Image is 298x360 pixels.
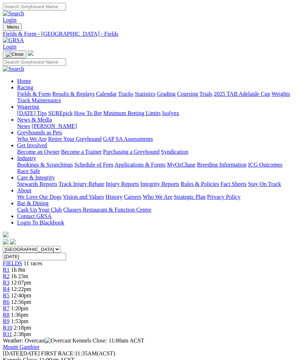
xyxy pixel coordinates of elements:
[3,44,16,50] a: Login
[161,149,188,155] a: Syndication
[45,337,71,344] img: Overcast
[17,110,295,117] div: Wagering
[177,91,198,97] a: Coursing
[3,58,66,66] input: Search
[248,181,281,187] a: Stay On Track
[3,312,10,318] a: R8
[7,24,19,30] span: Menu
[167,162,196,168] a: MyOzChase
[3,239,9,245] img: facebook.svg
[3,350,40,356] span: [DATE]
[17,194,295,200] div: About
[17,207,295,213] div: Bar & Dining
[72,337,144,344] span: Kennels Close: 11:00am ACST
[3,325,12,331] a: R10
[17,136,295,142] div: Greyhounds as Pets
[3,31,295,37] a: Fields & Form - [GEOGRAPHIC_DATA] - Fields
[17,174,55,181] a: Care & Integrity
[3,253,66,260] input: Select date
[17,181,57,187] a: Stewards Reports
[115,162,166,168] a: Applications & Forms
[17,97,61,103] a: Track Maintenance
[17,91,51,97] a: Fields & Form
[3,273,10,279] a: R2
[11,267,25,273] span: 1h 8m
[41,350,115,356] span: 11:35AM(ACST)
[14,331,31,337] span: 2:38pm
[17,162,295,174] div: Industry
[214,91,270,97] a: 2025 TAB Adelaide Cup
[61,149,102,155] a: Become a Trainer
[17,220,64,226] a: Login To Blackbook
[14,325,31,331] span: 2:18pm
[3,280,10,286] span: R3
[3,37,24,44] img: GRSA
[11,292,31,299] span: 12:40pm
[17,187,31,193] a: About
[17,213,51,219] a: Contact GRSA
[3,23,22,31] button: Toggle navigation
[105,194,122,200] a: History
[17,129,62,135] a: Greyhounds as Pets
[3,292,10,299] a: R5
[11,318,29,324] span: 1:53pm
[199,91,212,97] a: Trials
[3,286,10,292] a: R4
[17,149,60,155] a: Become an Owner
[17,162,73,168] a: Bookings & Scratchings
[197,162,247,168] a: Breeding Information
[28,50,34,56] img: logo-grsa-white.png
[74,110,102,116] a: How To Bet
[59,181,104,187] a: Track Injury Rebate
[3,318,10,324] span: R9
[17,104,39,110] a: Wagering
[3,17,16,23] a: Login
[74,162,113,168] a: Schedule of Fees
[118,91,133,97] a: Tracks
[3,10,24,17] img: Search
[207,194,241,200] a: Privacy Policy
[17,123,30,129] a: News
[3,299,10,305] a: R6
[11,280,31,286] span: 12:07pm
[11,299,31,305] span: 12:56pm
[3,305,10,311] span: R7
[106,181,139,187] a: Injury Reports
[3,66,24,72] img: Search
[10,239,16,245] img: twitter.svg
[3,267,10,273] a: R1
[17,207,62,213] a: Cash Up Your Club
[11,286,31,292] span: 12:22pm
[181,181,219,187] a: Rules & Policies
[24,260,42,266] span: 11 races
[221,181,247,187] a: Fact Sheets
[17,110,47,116] a: [DATE] Tips
[3,50,26,58] button: Toggle navigation
[17,155,36,161] a: Industry
[248,162,282,168] a: ICG Outcomes
[11,312,29,318] span: 1:36pm
[3,260,22,266] span: FIELDS
[11,273,28,279] span: 1h 23m
[3,331,12,337] span: R11
[17,194,61,200] a: We Love Our Dogs
[17,136,47,142] a: Who We Are
[17,200,49,206] a: Bar & Dining
[3,344,40,350] a: Mount Gambier
[140,181,179,187] a: Integrity Reports
[17,78,31,84] a: Home
[48,110,72,116] a: SUREpick
[63,207,151,213] a: Chasers Restaurant & Function Centre
[103,149,160,155] a: Purchasing a Greyhound
[17,91,295,104] div: Racing
[11,305,29,311] span: 1:20pm
[135,91,156,97] a: Statistics
[6,51,24,57] img: Close
[174,194,206,200] a: Strategic Plan
[3,232,9,237] img: logo-grsa-white.png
